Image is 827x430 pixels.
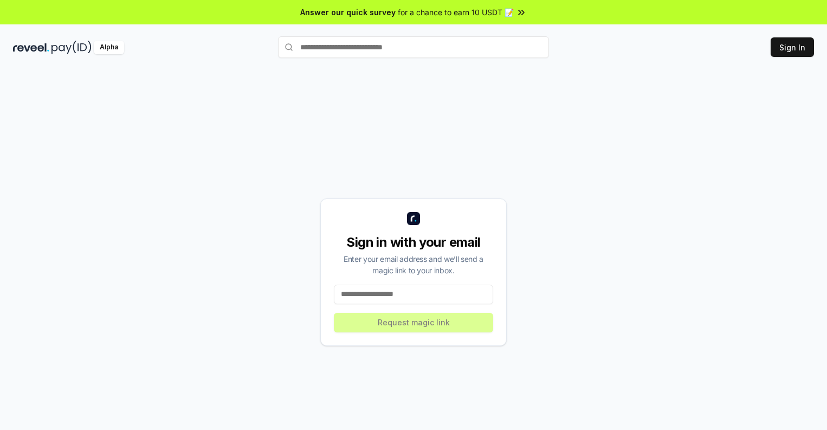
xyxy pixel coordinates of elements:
[334,253,493,276] div: Enter your email address and we’ll send a magic link to your inbox.
[13,41,49,54] img: reveel_dark
[51,41,92,54] img: pay_id
[398,7,514,18] span: for a chance to earn 10 USDT 📝
[771,37,814,57] button: Sign In
[300,7,396,18] span: Answer our quick survey
[407,212,420,225] img: logo_small
[334,234,493,251] div: Sign in with your email
[94,41,124,54] div: Alpha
